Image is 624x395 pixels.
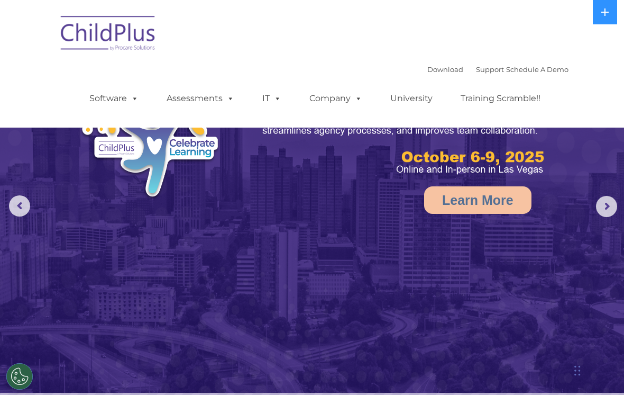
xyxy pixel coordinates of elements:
[424,186,531,214] a: Learn More
[156,88,245,109] a: Assessments
[506,65,568,74] a: Schedule A Demo
[299,88,373,109] a: Company
[427,65,568,74] font: |
[252,88,292,109] a: IT
[380,88,443,109] a: University
[6,363,33,390] button: Cookies Settings
[450,88,551,109] a: Training Scramble!!
[56,8,161,61] img: ChildPlus by Procare Solutions
[476,65,504,74] a: Support
[427,65,463,74] a: Download
[446,281,624,395] iframe: Chat Widget
[574,355,581,387] div: Drag
[79,88,149,109] a: Software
